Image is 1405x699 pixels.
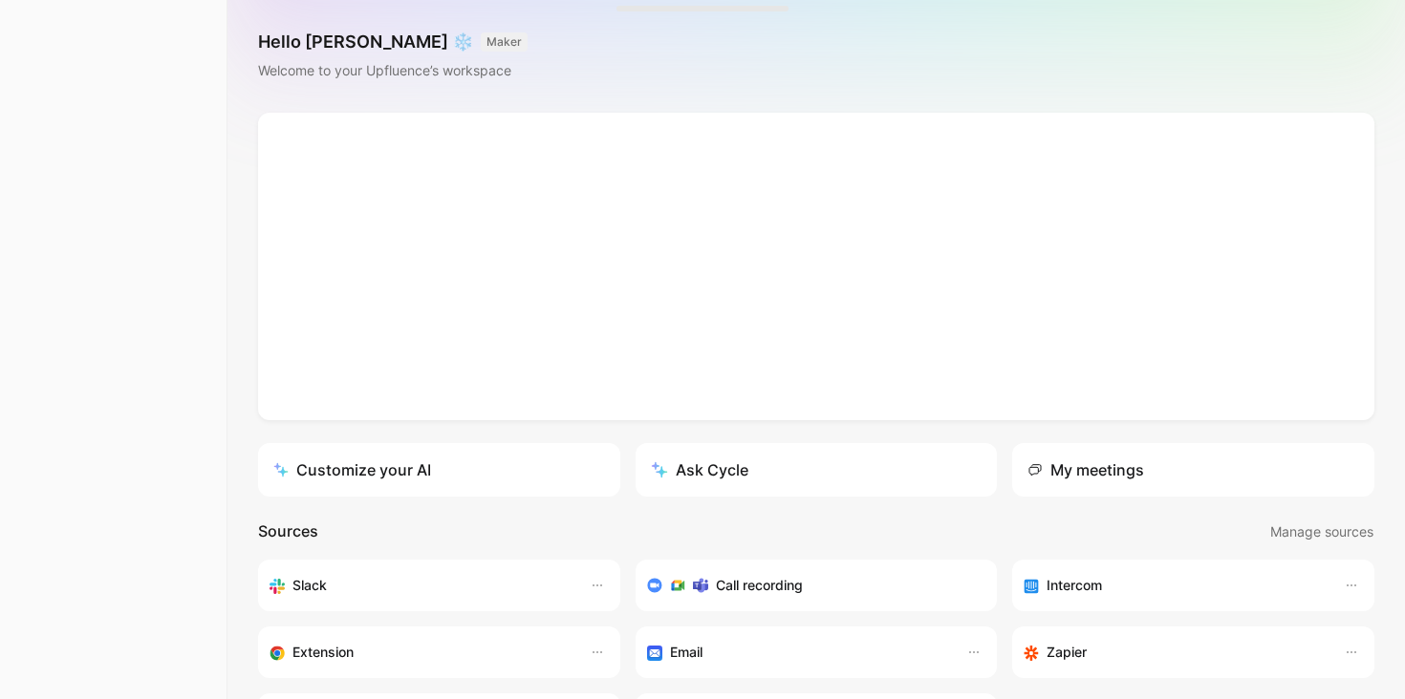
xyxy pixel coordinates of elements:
[258,59,528,82] div: Welcome to your Upfluence’s workspace
[647,574,971,597] div: Record & transcribe meetings from Zoom, Meet & Teams.
[292,574,327,597] h3: Slack
[1027,458,1144,481] div: My meetings
[670,641,702,664] h3: Email
[481,32,528,52] button: MAKER
[647,641,948,664] div: Forward emails to your feedback inbox
[1047,641,1087,664] h3: Zapier
[292,641,354,664] h3: Extension
[258,519,318,544] h2: Sources
[1047,574,1102,597] h3: Intercom
[636,443,998,497] button: Ask Cycle
[258,443,620,497] a: Customize your AI
[273,458,431,481] div: Customize your AI
[716,574,803,597] h3: Call recording
[1024,641,1325,664] div: Capture feedback from thousands of sources with Zapier (survey results, recordings, sheets, etc).
[1270,520,1373,543] span: Manage sources
[1024,574,1325,597] div: Sync your customers, send feedback and get updates in Intercom
[270,574,571,597] div: Sync your customers, send feedback and get updates in Slack
[1269,519,1374,544] button: Manage sources
[270,641,571,664] div: Capture feedback from anywhere on the web
[651,458,748,481] div: Ask Cycle
[258,31,528,53] h1: Hello [PERSON_NAME] ❄️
